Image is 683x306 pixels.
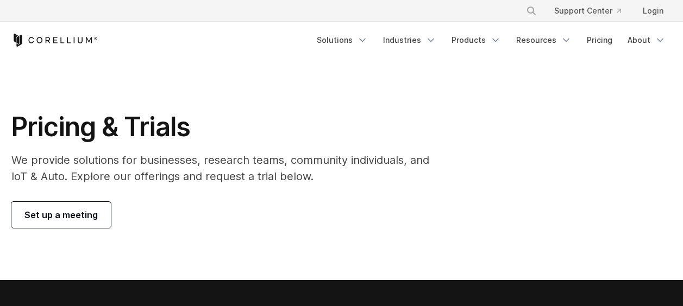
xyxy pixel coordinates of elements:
[510,30,578,50] a: Resources
[580,30,619,50] a: Pricing
[546,1,630,21] a: Support Center
[634,1,672,21] a: Login
[11,111,444,143] h1: Pricing & Trials
[513,1,672,21] div: Navigation Menu
[24,208,98,221] span: Set up a meeting
[310,30,374,50] a: Solutions
[621,30,672,50] a: About
[522,1,541,21] button: Search
[310,30,672,50] div: Navigation Menu
[377,30,443,50] a: Industries
[11,152,444,184] p: We provide solutions for businesses, research teams, community individuals, and IoT & Auto. Explo...
[445,30,507,50] a: Products
[11,202,111,228] a: Set up a meeting
[11,34,98,47] a: Corellium Home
